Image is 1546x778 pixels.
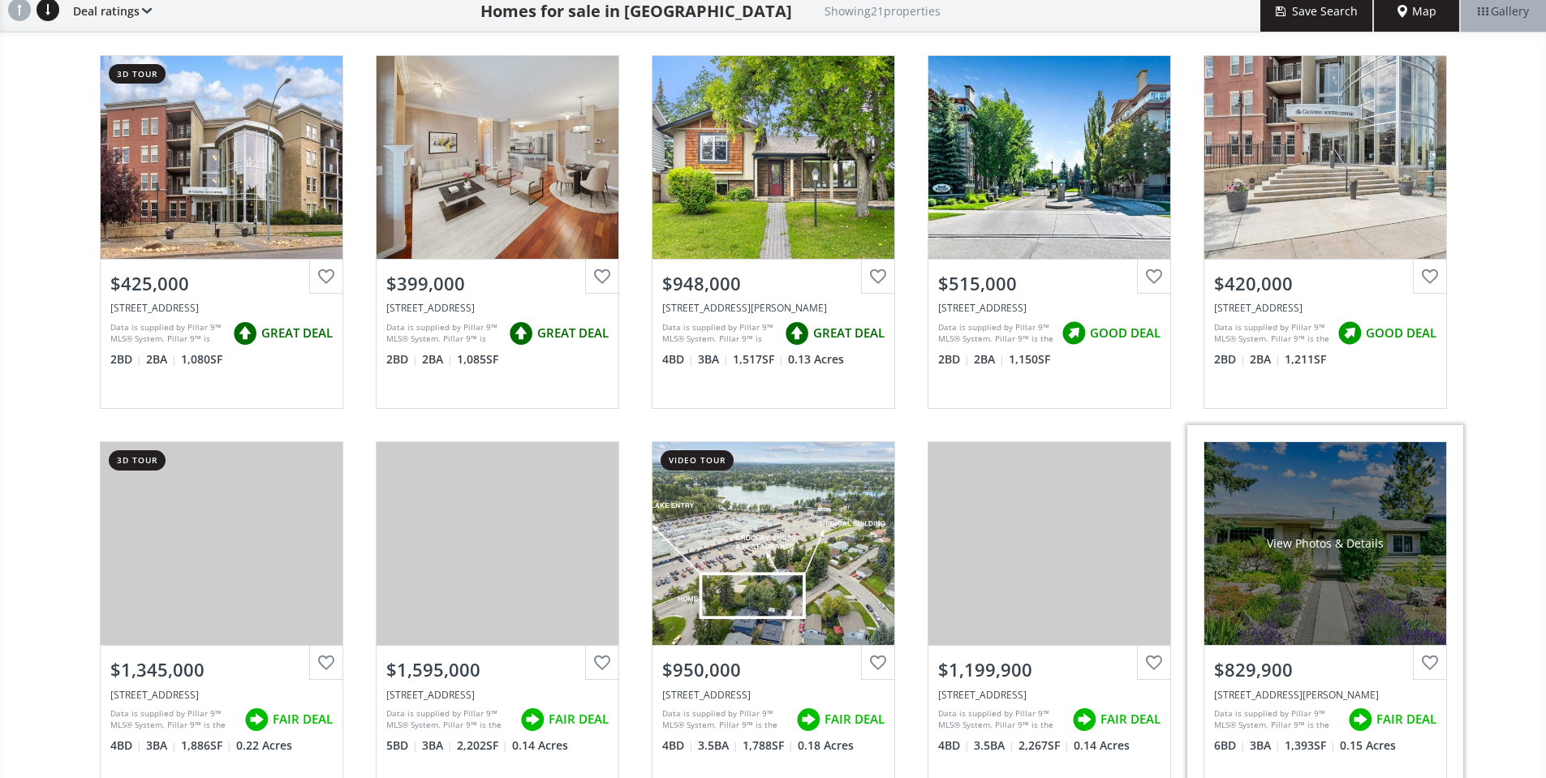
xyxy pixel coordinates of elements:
[1100,711,1161,728] span: FAIR DEAL
[1250,351,1281,368] span: 2 BA
[662,688,885,702] div: 904 Lake Bonavista Green SE, Calgary, AB T2J 2M8
[516,703,549,736] img: rating icon
[1250,737,1281,754] span: 3 BA
[1018,737,1070,754] span: 2,267 SF
[110,321,225,346] div: Data is supplied by Pillar 9™ MLS® System. Pillar 9™ is the owner of the copyright in its MLS® Sy...
[457,737,508,754] span: 2,202 SF
[798,737,854,754] span: 0.18 Acres
[386,351,418,368] span: 2 BD
[146,737,177,754] span: 3 BA
[938,688,1161,702] div: 409 Lake Simcoe Crescent SE, Calgary, AB T2J 5L3
[1333,317,1366,350] img: rating icon
[1366,325,1436,342] span: GOOD DEAL
[662,301,885,315] div: 219 Lake Rosen Crescent SE, Calgary, AB T2J 3L9
[537,325,609,342] span: GREAT DEAL
[792,703,825,736] img: rating icon
[181,737,232,754] span: 1,886 SF
[1376,711,1436,728] span: FAIR DEAL
[1214,271,1436,296] div: $420,000
[386,657,609,682] div: $1,595,000
[938,707,1064,732] div: Data is supplied by Pillar 9™ MLS® System. Pillar 9™ is the owner of the copyright in its MLS® Sy...
[1285,737,1336,754] span: 1,393 SF
[1214,707,1340,732] div: Data is supplied by Pillar 9™ MLS® System. Pillar 9™ is the owner of the copyright in its MLS® Sy...
[505,317,537,350] img: rating icon
[825,711,885,728] span: FAIR DEAL
[181,351,222,368] span: 1,080 SF
[1009,351,1050,368] span: 1,150 SF
[938,321,1053,346] div: Data is supplied by Pillar 9™ MLS® System. Pillar 9™ is the owner of the copyright in its MLS® Sy...
[662,707,788,732] div: Data is supplied by Pillar 9™ MLS® System. Pillar 9™ is the owner of the copyright in its MLS® Sy...
[240,703,273,736] img: rating icon
[386,301,609,315] div: 1207 Lake Fraser Court SE #1207, Calgary, AB T2J7H4
[733,351,784,368] span: 1,517 SF
[1068,703,1100,736] img: rating icon
[1214,321,1329,346] div: Data is supplied by Pillar 9™ MLS® System. Pillar 9™ is the owner of the copyright in its MLS® Sy...
[146,351,177,368] span: 2 BA
[743,737,794,754] span: 1,788 SF
[1267,535,1384,552] div: View Photos & Details
[1057,317,1090,350] img: rating icon
[386,707,512,732] div: Data is supplied by Pillar 9™ MLS® System. Pillar 9™ is the owner of the copyright in its MLS® Sy...
[938,657,1161,682] div: $1,199,900
[974,737,1014,754] span: 3.5 BA
[273,711,333,728] span: FAIR DEAL
[1214,688,1436,702] div: 1024 Lake Christina Way SE, Calgary, AB T2J 2R3
[1214,351,1246,368] span: 2 BD
[110,351,142,368] span: 2 BD
[110,301,333,315] div: 11811 Lake Fraser Drive SE #1617, Calgary, AB T2J 7J4
[1090,325,1161,342] span: GOOD DEAL
[662,351,694,368] span: 4 BD
[938,351,970,368] span: 2 BD
[825,5,941,17] h2: Showing 21 properties
[360,39,635,425] a: $399,000[STREET_ADDRESS]Data is supplied by Pillar 9™ MLS® System. Pillar 9™ is the owner of the ...
[422,351,453,368] span: 2 BA
[1340,737,1396,754] span: 0.15 Acres
[512,737,568,754] span: 0.14 Acres
[635,39,911,425] a: $948,000[STREET_ADDRESS][PERSON_NAME]Data is supplied by Pillar 9™ MLS® System. Pillar 9™ is the ...
[1397,3,1436,19] span: Map
[457,351,498,368] span: 1,085 SF
[110,688,333,702] div: 116 Lake Tahoe Green SE, Calgary, AB T2J4X6
[698,737,739,754] span: 3.5 BA
[386,271,609,296] div: $399,000
[84,39,360,425] a: 3d tour$425,000[STREET_ADDRESS]Data is supplied by Pillar 9™ MLS® System. Pillar 9™ is the owner ...
[938,737,970,754] span: 4 BD
[386,321,501,346] div: Data is supplied by Pillar 9™ MLS® System. Pillar 9™ is the owner of the copyright in its MLS® Sy...
[698,351,729,368] span: 3 BA
[422,737,453,754] span: 3 BA
[1214,657,1436,682] div: $829,900
[1214,737,1246,754] span: 6 BD
[1285,351,1326,368] span: 1,211 SF
[1478,3,1529,19] span: Gallery
[1187,39,1463,425] a: $420,000[STREET_ADDRESS]Data is supplied by Pillar 9™ MLS® System. Pillar 9™ is the owner of the ...
[386,737,418,754] span: 5 BD
[662,657,885,682] div: $950,000
[110,737,142,754] span: 4 BD
[938,271,1161,296] div: $515,000
[229,317,261,350] img: rating icon
[1214,301,1436,315] div: 11811 Lake Fraser Drive SE #2303, Calgary, AB T2J 7J1
[974,351,1005,368] span: 2 BA
[662,271,885,296] div: $948,000
[662,737,694,754] span: 4 BD
[386,688,609,702] div: 13016 Lake Twintree Road SE, Calgary, AB t2j2x3
[781,317,813,350] img: rating icon
[1074,737,1130,754] span: 0.14 Acres
[788,351,844,368] span: 0.13 Acres
[662,321,777,346] div: Data is supplied by Pillar 9™ MLS® System. Pillar 9™ is the owner of the copyright in its MLS® Sy...
[110,657,333,682] div: $1,345,000
[813,325,885,342] span: GREAT DEAL
[911,39,1187,425] a: $515,000[STREET_ADDRESS]Data is supplied by Pillar 9™ MLS® System. Pillar 9™ is the owner of the ...
[110,707,236,732] div: Data is supplied by Pillar 9™ MLS® System. Pillar 9™ is the owner of the copyright in its MLS® Sy...
[938,301,1161,315] div: 3221 Lake Fraser Green SE, Calgary, AB T2J 7H9
[1344,703,1376,736] img: rating icon
[110,271,333,296] div: $425,000
[261,325,333,342] span: GREAT DEAL
[549,711,609,728] span: FAIR DEAL
[236,737,292,754] span: 0.22 Acres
